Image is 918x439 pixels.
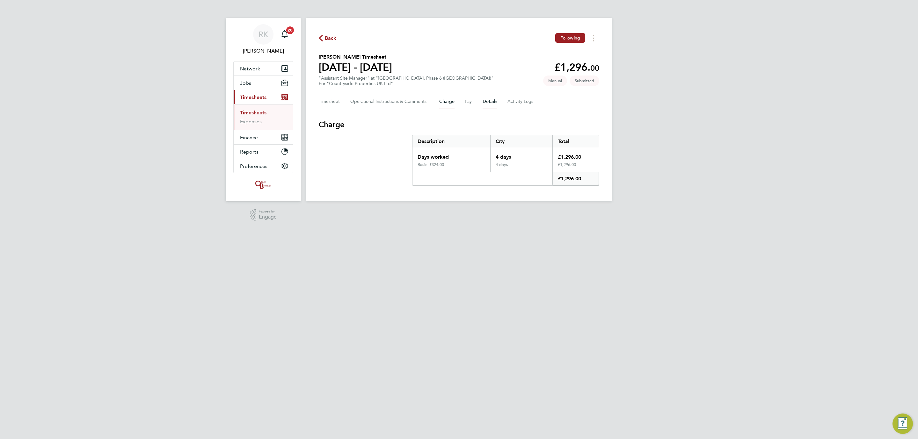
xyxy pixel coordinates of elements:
[319,81,493,86] div: For "Countryside Properties UK Ltd"
[240,149,259,155] span: Reports
[234,159,293,173] button: Preferences
[234,76,293,90] button: Jobs
[240,134,258,140] span: Finance
[234,130,293,144] button: Finance
[233,47,293,55] span: Reece Kershaw
[560,35,580,41] span: Following
[319,53,392,61] h2: [PERSON_NAME] Timesheet
[483,94,497,109] button: Details
[233,24,293,55] a: RK[PERSON_NAME]
[240,110,266,116] a: Timesheets
[412,135,599,186] div: Charge
[240,94,266,100] span: Timesheets
[240,163,267,169] span: Preferences
[429,162,485,167] div: £324.00
[490,162,552,172] div: 4 days
[570,76,599,86] span: This timesheet is Submitted.
[250,209,277,221] a: Powered byEngage
[240,119,262,125] a: Expenses
[234,145,293,159] button: Reports
[892,414,913,434] button: Engage Resource Center
[234,90,293,104] button: Timesheets
[278,24,291,45] a: 20
[254,180,273,190] img: oneillandbrennan-logo-retina.png
[233,180,293,190] a: Go to home page
[234,61,293,76] button: Network
[507,94,534,109] button: Activity Logs
[319,34,337,42] button: Back
[590,63,599,73] span: 00
[412,135,490,148] div: Description
[319,76,493,86] div: "Assistant Site Manager" at "[GEOGRAPHIC_DATA], Phase 6 ([GEOGRAPHIC_DATA])"
[259,214,277,220] span: Engage
[465,94,472,109] button: Pay
[240,80,251,86] span: Jobs
[554,61,599,73] app-decimal: £1,296.
[412,148,490,162] div: Days worked
[543,76,567,86] span: This timesheet was manually created.
[552,135,599,148] div: Total
[490,135,552,148] div: Qty
[234,104,293,130] div: Timesheets
[427,162,429,167] span: –
[319,94,340,109] button: Timesheet
[259,209,277,214] span: Powered by
[226,18,301,201] nav: Main navigation
[439,94,455,109] button: Charge
[240,66,260,72] span: Network
[319,119,599,186] section: Charge
[552,162,599,172] div: £1,296.00
[588,33,599,43] button: Timesheets Menu
[286,26,294,34] span: 20
[259,30,268,39] span: RK
[490,148,552,162] div: 4 days
[552,148,599,162] div: £1,296.00
[552,172,599,185] div: £1,296.00
[319,119,599,130] h3: Charge
[418,162,429,167] div: Basic
[350,94,429,109] button: Operational Instructions & Comments
[555,33,585,43] button: Following
[319,61,392,74] h1: [DATE] - [DATE]
[325,34,337,42] span: Back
